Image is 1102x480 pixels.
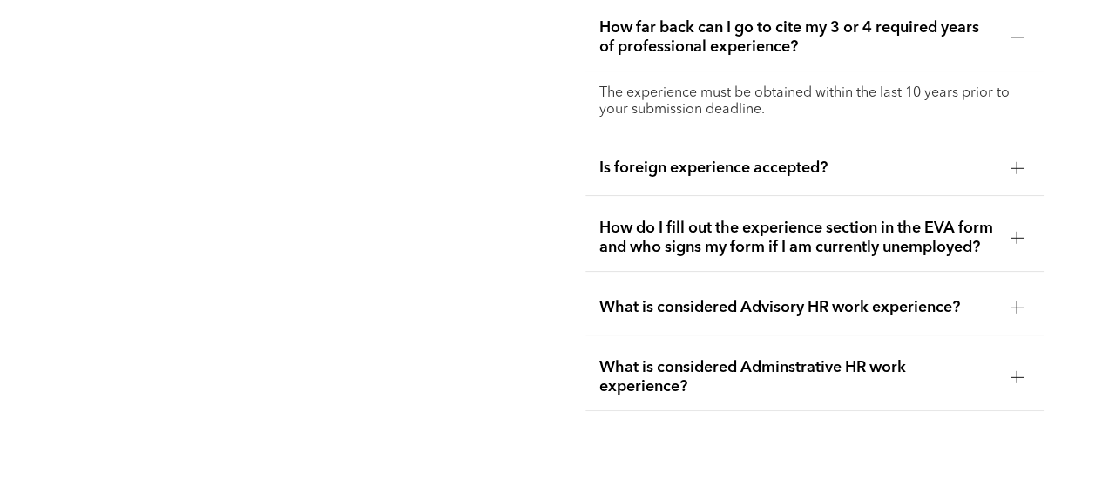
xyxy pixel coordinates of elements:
span: What is considered Advisory HR work experience? [599,298,997,317]
p: The experience must be obtained within the last 10 years prior to your submission deadline. [599,85,1031,118]
span: Is foreign experience accepted? [599,159,997,178]
span: What is considered Adminstrative HR work experience? [599,358,997,396]
span: How far back can I go to cite my 3 or 4 required years of professional experience? [599,18,997,57]
span: How do I fill out the experience section in the EVA form and who signs my form if I am currently ... [599,219,997,257]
